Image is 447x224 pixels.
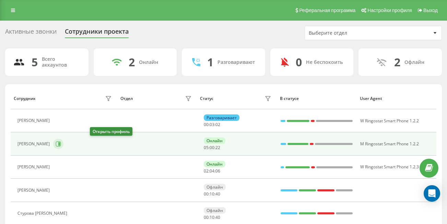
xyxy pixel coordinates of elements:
div: User Agent [360,96,433,101]
span: 05 [204,145,209,150]
span: W Ringostat Smart Phone 1.2.2 [360,118,419,124]
span: W Ringostat Smart Phone 1.2.3 [360,164,419,170]
div: Онлайн [139,59,158,65]
div: : : [204,192,220,197]
span: 10 [210,214,214,220]
span: 02 [204,168,209,174]
div: Выберите отдел [309,30,391,36]
span: 00 [204,191,209,197]
div: Открыть профиль [90,127,132,136]
div: [PERSON_NAME] [17,165,51,169]
span: 02 [215,122,220,127]
div: 2 [394,56,400,69]
div: Не беспокоить [306,59,343,65]
span: 00 [204,122,209,127]
span: 40 [215,191,220,197]
div: Open Intercom Messenger [424,185,440,202]
div: [PERSON_NAME] [17,188,51,193]
div: Отдел [120,96,133,101]
div: Сотрудник [14,96,36,101]
div: [PERSON_NAME] [17,118,51,123]
div: 0 [296,56,302,69]
div: Cтурова [PERSON_NAME] [17,211,69,216]
span: 00 [210,145,214,150]
span: 00 [204,214,209,220]
div: Разговаривает [204,114,239,121]
span: 10 [210,191,214,197]
div: Активные звонки [5,28,57,38]
span: 40 [215,214,220,220]
div: 1 [207,56,213,69]
div: Онлайн [204,161,225,167]
div: В статусе [280,96,353,101]
span: Настройки профиля [367,8,412,13]
span: 06 [215,168,220,174]
div: Сотрудники проекта [65,28,129,38]
div: Всего аккаунтов [42,56,80,68]
div: Онлайн [204,137,225,144]
span: 04 [210,168,214,174]
span: 03 [210,122,214,127]
div: Офлайн [204,207,226,214]
div: Разговаривают [217,59,255,65]
div: Офлайн [204,184,226,190]
div: : : [204,145,220,150]
div: Офлайн [404,59,424,65]
span: 22 [215,145,220,150]
span: Реферальная программа [299,8,355,13]
span: Выход [423,8,438,13]
div: [PERSON_NAME] [17,142,51,146]
div: : : [204,169,220,173]
div: : : [204,122,220,127]
div: 2 [129,56,135,69]
span: M Ringostat Smart Phone 1.2.2 [360,141,419,147]
div: 5 [32,56,38,69]
div: Статус [200,96,213,101]
div: : : [204,215,220,220]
